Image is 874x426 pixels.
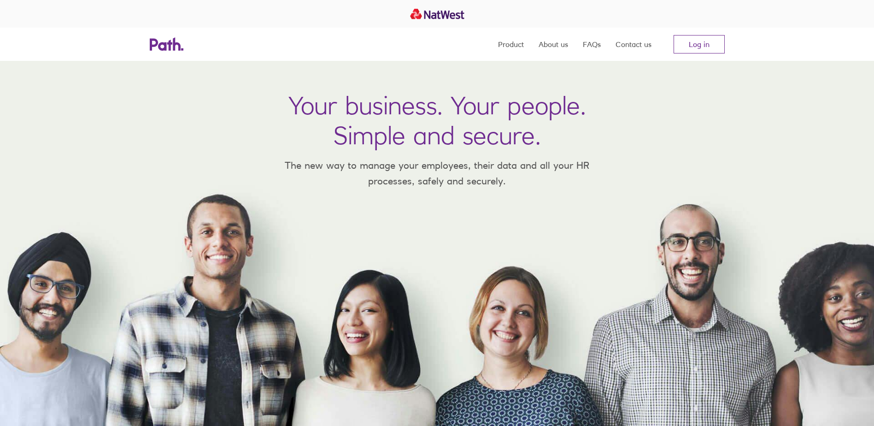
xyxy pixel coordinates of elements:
[616,28,651,61] a: Contact us
[674,35,725,53] a: Log in
[583,28,601,61] a: FAQs
[539,28,568,61] a: About us
[288,90,586,150] h1: Your business. Your people. Simple and secure.
[271,158,603,189] p: The new way to manage your employees, their data and all your HR processes, safely and securely.
[498,28,524,61] a: Product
